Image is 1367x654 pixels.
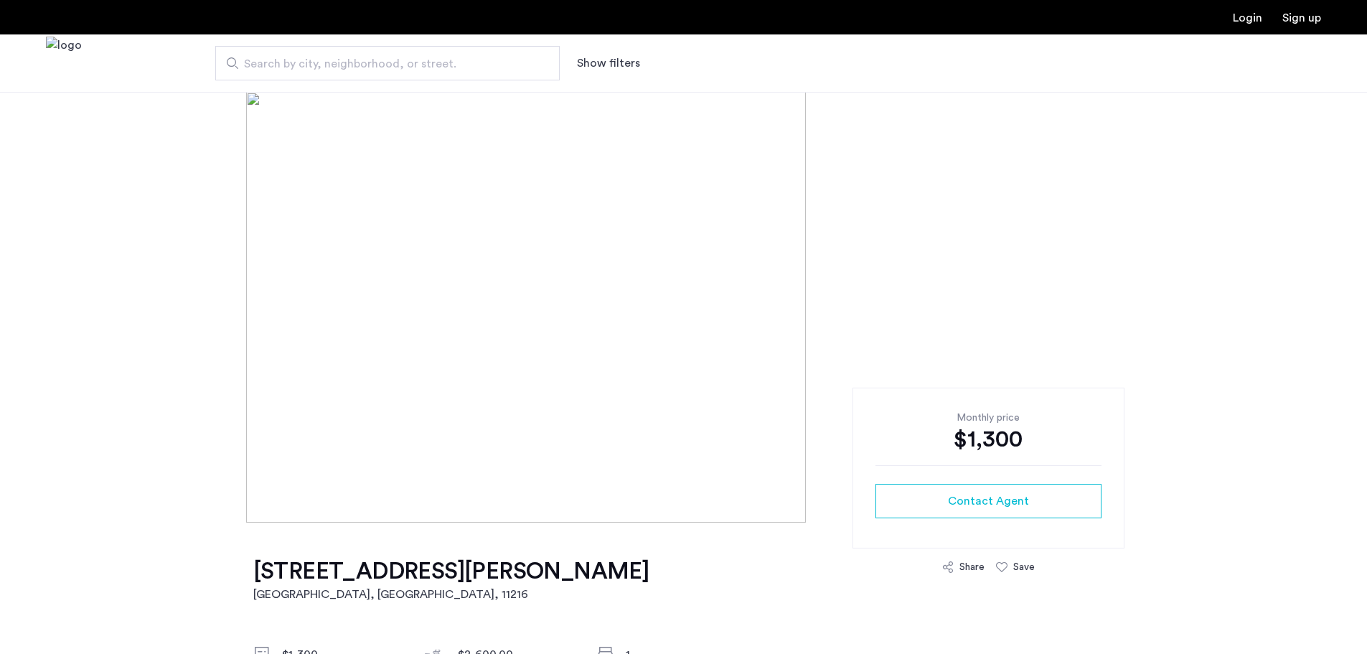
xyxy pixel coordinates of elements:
span: Search by city, neighborhood, or street. [244,55,520,73]
a: Registration [1282,12,1321,24]
input: Apartment Search [215,46,560,80]
img: [object%20Object] [246,92,1121,523]
h2: [GEOGRAPHIC_DATA], [GEOGRAPHIC_DATA] , 11216 [253,586,649,603]
div: Share [959,560,985,574]
div: $1,300 [875,425,1101,454]
a: Cazamio Logo [46,37,82,90]
img: logo [46,37,82,90]
a: Login [1233,12,1262,24]
button: button [875,484,1101,518]
button: Show or hide filters [577,55,640,72]
div: Save [1013,560,1035,574]
span: Contact Agent [948,492,1029,510]
div: Monthly price [875,411,1101,425]
a: [STREET_ADDRESS][PERSON_NAME][GEOGRAPHIC_DATA], [GEOGRAPHIC_DATA], 11216 [253,557,649,603]
h1: [STREET_ADDRESS][PERSON_NAME] [253,557,649,586]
